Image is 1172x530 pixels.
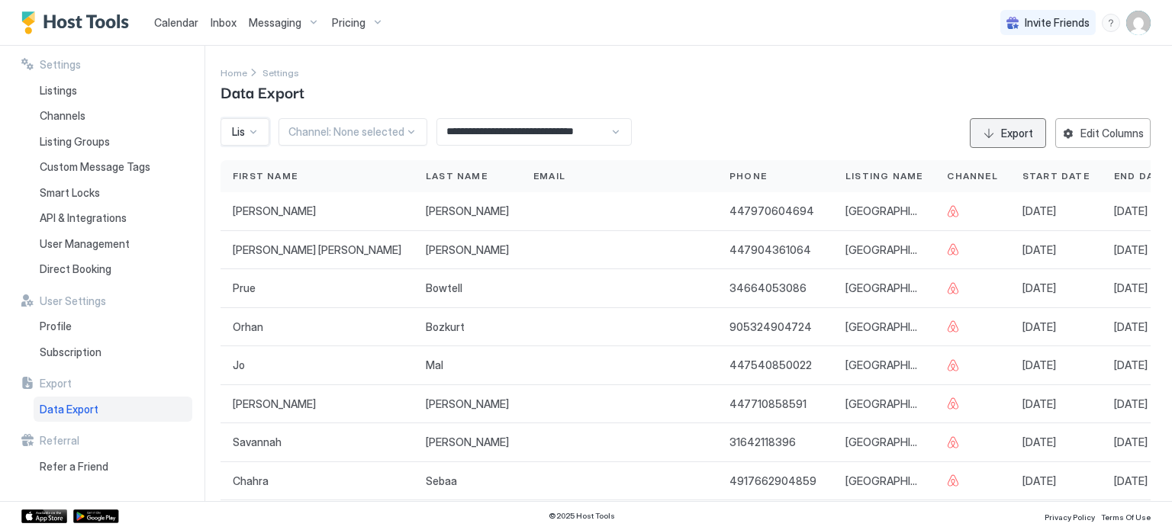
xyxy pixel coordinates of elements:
[233,281,256,295] span: Prue
[729,243,811,257] span: 447904361064
[34,397,192,422] a: Data Export
[1114,397,1148,411] span: [DATE]
[233,320,263,334] span: Orhan
[845,204,922,218] span: [GEOGRAPHIC_DATA]
[1022,281,1056,295] span: [DATE]
[233,358,245,372] span: Jo
[729,435,796,449] span: 31642118396
[262,67,299,79] span: Settings
[845,474,922,488] span: [GEOGRAPHIC_DATA]
[221,67,247,79] span: Home
[426,243,509,257] span: [PERSON_NAME]
[233,474,269,488] span: Chahra
[1114,204,1148,218] span: [DATE]
[34,454,192,480] a: Refer a Friend
[947,169,997,183] span: Channel
[154,14,198,31] a: Calendar
[1045,508,1095,524] a: Privacy Policy
[1022,397,1056,411] span: [DATE]
[221,64,247,80] a: Home
[221,80,304,103] span: Data Export
[40,160,150,174] span: Custom Message Tags
[40,294,106,308] span: User Settings
[729,358,812,372] span: 447540850022
[1101,508,1151,524] a: Terms Of Use
[40,109,85,123] span: Channels
[34,78,192,104] a: Listings
[34,154,192,180] a: Custom Message Tags
[845,169,922,183] span: Listing Name
[34,103,192,129] a: Channels
[34,313,192,339] a: Profile
[845,320,922,334] span: [GEOGRAPHIC_DATA]
[332,16,365,30] span: Pricing
[426,320,465,334] span: Bozkurt
[1022,320,1056,334] span: [DATE]
[40,211,127,225] span: API & Integrations
[73,509,119,523] a: Google Play Store
[426,474,457,488] span: Sebaa
[845,358,922,372] span: [GEOGRAPHIC_DATA]
[1022,169,1090,183] span: Start Date
[845,281,922,295] span: [GEOGRAPHIC_DATA]
[1080,125,1144,141] div: Edit Columns
[1001,125,1033,141] div: Export
[262,64,299,80] div: Breadcrumb
[40,58,81,72] span: Settings
[21,11,136,34] a: Host Tools Logo
[249,16,301,30] span: Messaging
[154,16,198,29] span: Calendar
[845,435,922,449] span: [GEOGRAPHIC_DATA]
[233,397,316,411] span: [PERSON_NAME]
[40,186,100,200] span: Smart Locks
[40,262,111,276] span: Direct Booking
[1022,358,1056,372] span: [DATE]
[40,434,79,448] span: Referral
[426,358,443,372] span: Mal
[549,511,615,521] span: © 2025 Host Tools
[1114,358,1148,372] span: [DATE]
[426,204,509,218] span: [PERSON_NAME]
[1126,11,1151,35] div: User profile
[1114,169,1167,183] span: End Date
[1045,512,1095,522] span: Privacy Policy
[1055,118,1151,148] button: Edit Columns
[34,180,192,206] a: Smart Locks
[15,478,52,515] iframe: Intercom live chat
[1022,243,1056,257] span: [DATE]
[40,237,130,251] span: User Management
[970,118,1046,148] button: Export
[40,84,77,98] span: Listings
[1025,16,1090,30] span: Invite Friends
[729,281,807,295] span: 34664053086
[1114,474,1148,488] span: [DATE]
[34,256,192,282] a: Direct Booking
[221,64,247,80] div: Breadcrumb
[233,204,316,218] span: [PERSON_NAME]
[729,169,767,183] span: Phone
[262,64,299,80] a: Settings
[34,205,192,231] a: API & Integrations
[34,231,192,257] a: User Management
[40,320,72,333] span: Profile
[211,16,237,29] span: Inbox
[40,377,72,390] span: Export
[1114,243,1148,257] span: [DATE]
[729,474,816,488] span: 4917662904859
[845,243,922,257] span: [GEOGRAPHIC_DATA]
[1114,281,1148,295] span: [DATE]
[233,243,401,257] span: [PERSON_NAME] [PERSON_NAME]
[40,403,98,416] span: Data Export
[729,320,812,334] span: 905324904724
[1022,435,1056,449] span: [DATE]
[34,339,192,365] a: Subscription
[233,435,282,449] span: Savannah
[729,204,814,218] span: 447970604694
[233,169,298,183] span: First Name
[1102,14,1120,32] div: menu
[437,119,610,145] input: Input Field
[21,509,67,523] a: App Store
